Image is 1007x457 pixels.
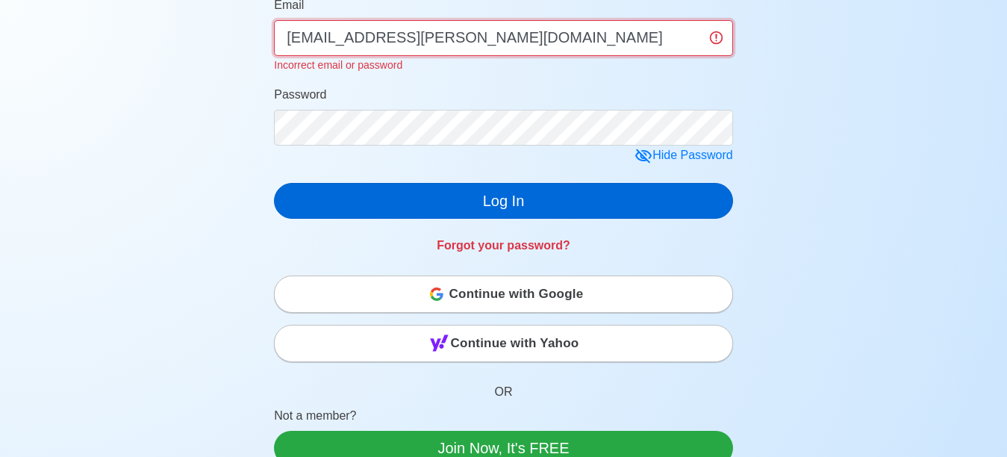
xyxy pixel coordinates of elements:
p: OR [274,365,733,407]
span: Continue with Yahoo [451,329,579,358]
button: Continue with Google [274,276,733,313]
button: Continue with Yahoo [274,325,733,362]
span: Continue with Google [449,279,584,309]
span: Password [274,88,326,101]
a: Forgot your password? [437,239,570,252]
button: Log In [274,183,733,219]
div: Hide Password [635,146,733,165]
small: Incorrect email or password [274,59,402,71]
p: Not a member? [274,407,733,431]
input: Your email [274,20,733,56]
